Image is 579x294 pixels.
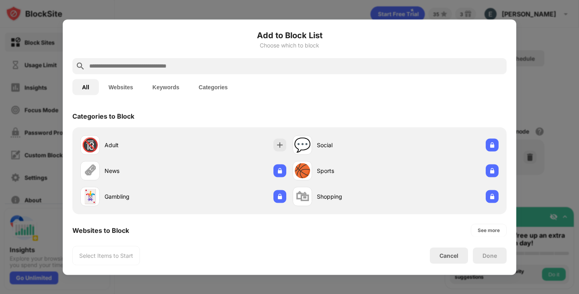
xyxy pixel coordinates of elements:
div: 💬 [294,137,311,153]
button: Categories [189,79,237,95]
div: Categories to Block [72,112,134,120]
div: News [105,167,183,175]
div: Websites to Block [72,226,129,234]
button: Keywords [143,79,189,95]
div: 🔞 [82,137,99,153]
div: Social [317,141,396,149]
div: Sports [317,167,396,175]
div: 🏀 [294,162,311,179]
button: Websites [99,79,143,95]
div: Choose which to block [72,42,507,48]
div: 🛍 [296,188,309,205]
div: Select Items to Start [79,251,133,259]
div: Gambling [105,192,183,201]
div: 🗞 [83,162,97,179]
div: Shopping [317,192,396,201]
div: See more [478,226,500,234]
button: All [72,79,99,95]
div: Adult [105,141,183,149]
div: Cancel [439,252,458,259]
div: 🃏 [82,188,99,205]
h6: Add to Block List [72,29,507,41]
div: Done [482,252,497,259]
img: search.svg [76,61,85,71]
